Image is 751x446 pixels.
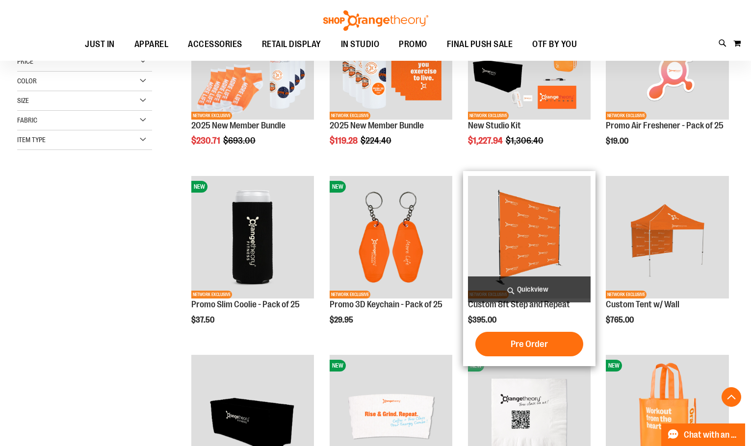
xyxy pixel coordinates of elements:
[330,360,346,372] span: NEW
[606,176,729,300] a: OTF Custom Tent w/single sided wall OrangeNETWORK EXCLUSIVE
[252,33,331,56] a: RETAIL DISPLAY
[468,176,591,300] a: OTF 8ft Step and RepeatNETWORK EXCLUSIVE
[341,33,380,55] span: IN STUDIO
[191,112,232,120] span: NETWORK EXCLUSIVE
[399,33,427,55] span: PROMO
[389,33,437,55] a: PROMO
[468,299,570,309] a: Custom 8ft Step and Repeat
[134,33,169,55] span: APPAREL
[330,136,359,146] span: $119.28
[191,121,285,130] a: 2025 New Member Bundle
[330,176,453,299] img: Promo 3D Keychain - Pack of 25
[85,33,115,55] span: JUST IN
[722,387,741,407] button: Back To Top
[191,176,314,300] a: Promo Slim Coolie - Pack of 25NEWNETWORK EXCLUSIVE
[601,171,734,345] div: product
[606,360,622,372] span: NEW
[511,339,548,349] span: Pre Order
[684,430,739,440] span: Chat with an Expert
[606,137,630,146] span: $19.00
[17,77,37,85] span: Color
[191,291,232,298] span: NETWORK EXCLUSIVE
[223,136,257,146] span: $693.00
[331,33,389,56] a: IN STUDIO
[532,33,577,55] span: OTF BY YOU
[437,33,523,56] a: FINAL PUSH SALE
[322,10,430,31] img: Shop Orangetheory
[522,33,587,56] a: OTF BY YOU
[606,299,679,309] a: Custom Tent w/ Wall
[188,33,242,55] span: ACCESSORIES
[330,112,370,120] span: NETWORK EXCLUSIVE
[330,176,453,300] a: Promo 3D Keychain - Pack of 25NEWNETWORK EXCLUSIVE
[606,112,647,120] span: NETWORK EXCLUSIVE
[17,116,37,124] span: Fabric
[17,136,46,144] span: Item Type
[361,136,393,146] span: $224.40
[17,57,33,65] span: Price
[125,33,179,56] a: APPAREL
[468,112,509,120] span: NETWORK EXCLUSIVE
[330,299,442,309] a: Promo 3D Keychain - Pack of 25
[468,176,591,299] img: OTF 8ft Step and Repeat
[468,121,521,130] a: New Studio Kit
[186,171,319,349] div: product
[330,121,424,130] a: 2025 New Member Bundle
[661,423,746,446] button: Chat with an Expert
[468,316,498,324] span: $395.00
[475,332,583,356] button: Pre Order
[325,171,458,349] div: product
[330,316,355,324] span: $29.95
[191,316,216,324] span: $37.50
[606,176,729,299] img: OTF Custom Tent w/single sided wall Orange
[330,291,370,298] span: NETWORK EXCLUSIVE
[463,171,596,366] div: product
[191,176,314,299] img: Promo Slim Coolie - Pack of 25
[606,291,647,298] span: NETWORK EXCLUSIVE
[468,136,504,146] span: $1,227.94
[191,299,300,309] a: Promo Slim Coolie - Pack of 25
[17,97,29,104] span: Size
[447,33,513,55] span: FINAL PUSH SALE
[606,121,724,130] a: Promo Air Freshener - Pack of 25
[191,136,222,146] span: $230.71
[75,33,125,56] a: JUST IN
[506,136,545,146] span: $1,306.40
[178,33,252,56] a: ACCESSORIES
[468,276,591,302] a: Quickview
[606,316,635,324] span: $765.00
[191,181,207,193] span: NEW
[262,33,321,55] span: RETAIL DISPLAY
[330,181,346,193] span: NEW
